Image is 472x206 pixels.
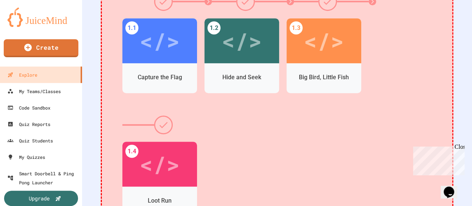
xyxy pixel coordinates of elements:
[290,21,303,34] div: 1.3
[222,24,262,58] div: </>
[222,73,261,82] div: Hide and Seek
[125,145,138,158] div: 1.4
[140,147,180,181] div: </>
[7,136,53,145] div: Quiz Students
[7,120,50,129] div: Quiz Reports
[7,7,75,27] img: logo-orange.svg
[140,24,180,58] div: </>
[125,21,138,34] div: 1.1
[148,196,172,205] div: Loot Run
[304,24,344,58] div: </>
[4,39,78,57] a: Create
[410,144,465,175] iframe: chat widget
[7,103,50,112] div: Code Sandbox
[441,176,465,199] iframe: chat widget
[138,73,182,82] div: Capture the Flag
[7,169,79,187] div: Smart Doorbell & Ping Pong Launcher
[29,194,50,202] div: Upgrade
[7,87,61,96] div: My Teams/Classes
[3,3,51,47] div: Chat with us now!Close
[207,21,221,34] div: 1.2
[7,153,45,162] div: My Quizzes
[299,73,349,82] div: Big Bird, Little Fish
[7,70,37,79] div: Explore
